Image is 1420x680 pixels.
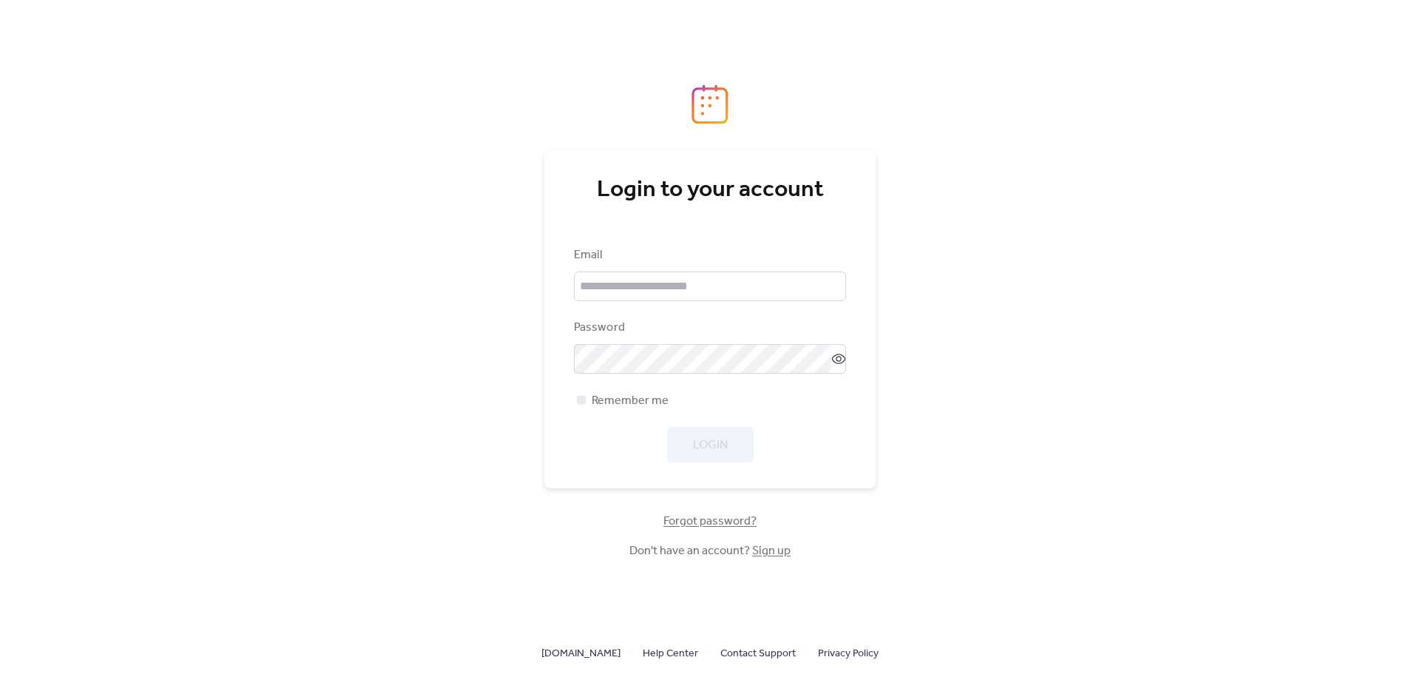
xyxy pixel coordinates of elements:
div: Login to your account [574,175,846,205]
a: Help Center [643,644,698,662]
a: Forgot password? [663,517,757,525]
span: Help Center [643,645,698,663]
span: [DOMAIN_NAME] [541,645,621,663]
span: Don't have an account? [629,542,791,560]
div: Email [574,246,843,264]
a: Contact Support [720,644,796,662]
span: Contact Support [720,645,796,663]
span: Privacy Policy [818,645,879,663]
span: Forgot password? [663,513,757,531]
span: Remember me [592,392,669,410]
a: Privacy Policy [818,644,879,662]
img: logo [692,84,728,124]
div: Password [574,319,843,337]
a: Sign up [752,539,791,562]
a: [DOMAIN_NAME] [541,644,621,662]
